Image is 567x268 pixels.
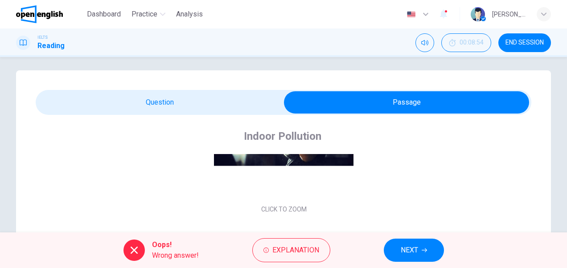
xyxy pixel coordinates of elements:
[492,9,526,20] div: [PERSON_NAME]
[252,238,330,262] button: Explanation
[505,39,544,46] span: END SESSION
[244,129,321,143] h4: Indoor Pollution
[498,33,551,52] button: END SESSION
[16,5,83,23] a: OpenEnglish logo
[384,239,444,262] button: NEXT
[152,240,199,250] span: Oops!
[37,34,48,41] span: IELTS
[152,250,199,261] span: Wrong answer!
[128,6,169,22] button: Practice
[401,244,418,256] span: NEXT
[176,9,203,20] span: Analysis
[83,6,124,22] button: Dashboard
[37,41,65,51] h1: Reading
[173,6,206,22] button: Analysis
[471,7,485,21] img: Profile picture
[272,244,319,256] span: Explanation
[415,33,434,52] div: Mute
[441,33,491,52] div: Hide
[131,9,157,20] span: Practice
[87,9,121,20] span: Dashboard
[441,33,491,52] button: 00:08:54
[16,5,63,23] img: OpenEnglish logo
[406,11,417,18] img: en
[460,39,484,46] span: 00:08:54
